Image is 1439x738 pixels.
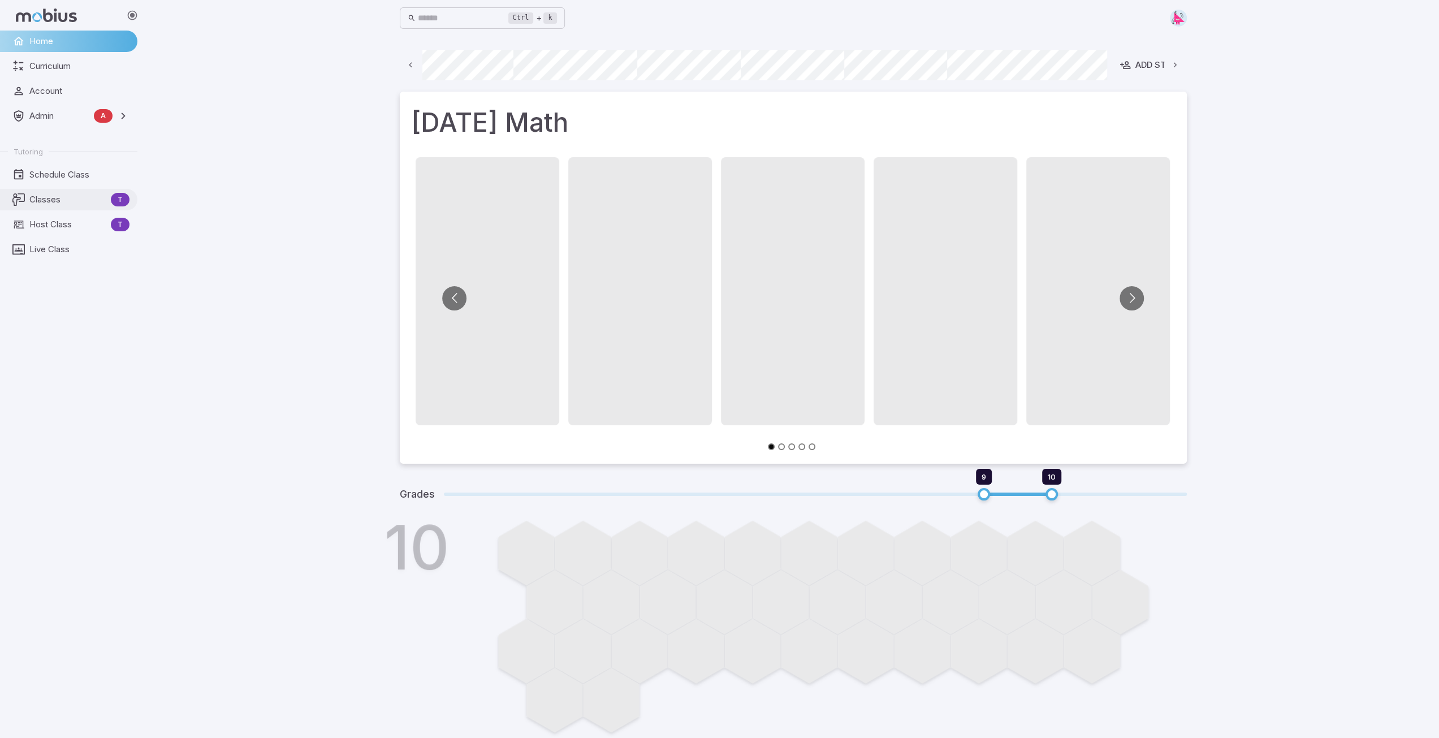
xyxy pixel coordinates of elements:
[400,486,435,502] h5: Grades
[29,169,129,181] span: Schedule Class
[29,243,129,256] span: Live Class
[29,193,106,206] span: Classes
[778,443,785,450] button: Go to slide 2
[442,286,466,310] button: Go to previous slide
[111,219,129,230] span: T
[508,12,534,24] kbd: Ctrl
[508,11,557,25] div: +
[768,443,775,450] button: Go to slide 1
[788,443,795,450] button: Go to slide 3
[29,85,129,97] span: Account
[29,218,106,231] span: Host Class
[1120,286,1144,310] button: Go to next slide
[111,194,129,205] span: T
[94,110,113,122] span: A
[1120,59,1195,71] div: Add Student
[29,60,129,72] span: Curriculum
[798,443,805,450] button: Go to slide 4
[411,103,1176,141] h1: [DATE] Math
[29,110,89,122] span: Admin
[809,443,815,450] button: Go to slide 5
[543,12,556,24] kbd: k
[1048,472,1056,481] span: 10
[29,35,129,48] span: Home
[384,517,450,578] h1: 10
[14,146,43,157] span: Tutoring
[982,472,986,481] span: 9
[1170,10,1187,27] img: right-triangle.svg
